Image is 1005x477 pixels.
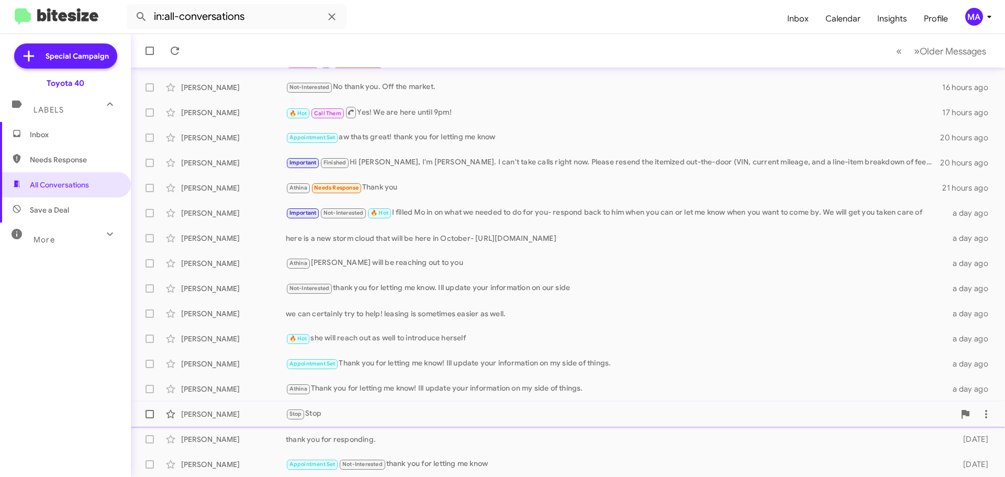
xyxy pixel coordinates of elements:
span: All Conversations [30,180,89,190]
a: Profile [915,4,956,34]
div: Thank you for letting me know! Ill update your information on my side of things. [286,358,946,370]
div: [PERSON_NAME] [181,208,286,218]
div: thank you for letting me know. Ill update your information on our side [286,282,946,294]
div: a day ago [946,359,997,369]
div: a day ago [946,334,997,344]
div: thank you for responding. [286,434,946,445]
div: 16 hours ago [942,82,997,93]
div: Thank you [286,182,942,194]
span: Needs Response [314,184,359,191]
span: Finished [323,159,347,166]
div: [PERSON_NAME] will be reaching out to you [286,257,946,269]
div: a day ago [946,233,997,243]
div: [PERSON_NAME] [181,233,286,243]
div: [PERSON_NAME] [181,384,286,394]
span: Important [289,209,317,216]
span: 🔥 Hot [289,335,307,342]
span: Athina [289,385,307,392]
div: a day ago [946,283,997,294]
div: here is a new storm cloud that will be here in October- [URL][DOMAIN_NAME] [286,233,946,243]
div: [PERSON_NAME] [181,132,286,143]
span: Not-Interested [289,84,330,91]
a: Calendar [817,4,869,34]
span: Inbox [30,129,119,140]
div: Stop [286,408,955,420]
nav: Page navigation example [890,40,992,62]
div: she will reach out as well to introduce herself [286,332,946,345]
div: 20 hours ago [940,132,997,143]
div: [PERSON_NAME] [181,334,286,344]
button: MA [956,8,993,26]
div: [PERSON_NAME] [181,409,286,419]
span: Appointment Set [289,461,336,468]
div: a day ago [946,258,997,269]
div: we can certainly try to help! leasing is sometimes easier as well. [286,308,946,319]
div: I filled Mo in on what we needed to do for you- respond back to him when you can or let me know w... [286,207,946,219]
div: a day ago [946,384,997,394]
div: Hi [PERSON_NAME], I'm [PERSON_NAME]. I can't take calls right now. Please resend the itemized out... [286,157,940,169]
span: Older Messages [920,46,986,57]
span: » [914,45,920,58]
span: Athina [289,260,307,267]
span: 🔥 Hot [371,209,388,216]
span: Not-Interested [289,285,330,292]
div: 17 hours ago [942,107,997,118]
div: a day ago [946,308,997,319]
span: Needs Response [30,154,119,165]
span: Special Campaign [46,51,109,61]
div: Thank you for letting me know! Ill update your information on my side of things. [286,383,946,395]
div: 21 hours ago [942,183,997,193]
span: More [33,235,55,245]
div: [DATE] [946,459,997,470]
span: « [896,45,902,58]
div: [PERSON_NAME] [181,434,286,445]
div: No thank you. Off the market. [286,81,942,93]
div: MA [965,8,983,26]
div: [DATE] [946,434,997,445]
div: a day ago [946,208,997,218]
button: Next [908,40,992,62]
div: [PERSON_NAME] [181,459,286,470]
span: 🔥 Hot [289,110,307,117]
div: [PERSON_NAME] [181,107,286,118]
div: Yes! We are here until 9pm! [286,106,942,119]
div: 20 hours ago [940,158,997,168]
span: Call Them [314,110,341,117]
a: Insights [869,4,915,34]
div: [PERSON_NAME] [181,359,286,369]
span: Appointment Set [289,134,336,141]
span: Not-Interested [323,209,364,216]
span: Labels [33,105,64,115]
div: aw thats great! thank you for letting me know [286,131,940,143]
div: [PERSON_NAME] [181,283,286,294]
span: Athina [289,184,307,191]
div: Toyota 40 [47,78,84,88]
button: Previous [890,40,908,62]
span: Important [289,159,317,166]
a: Inbox [779,4,817,34]
div: thank you for letting me know [286,458,946,470]
div: [PERSON_NAME] [181,82,286,93]
a: Special Campaign [14,43,117,69]
div: [PERSON_NAME] [181,158,286,168]
div: [PERSON_NAME] [181,258,286,269]
span: Appointment Set [289,360,336,367]
span: Not-Interested [342,461,383,468]
input: Search [127,4,347,29]
span: Stop [289,411,302,417]
span: Save a Deal [30,205,69,215]
div: [PERSON_NAME] [181,308,286,319]
div: [PERSON_NAME] [181,183,286,193]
